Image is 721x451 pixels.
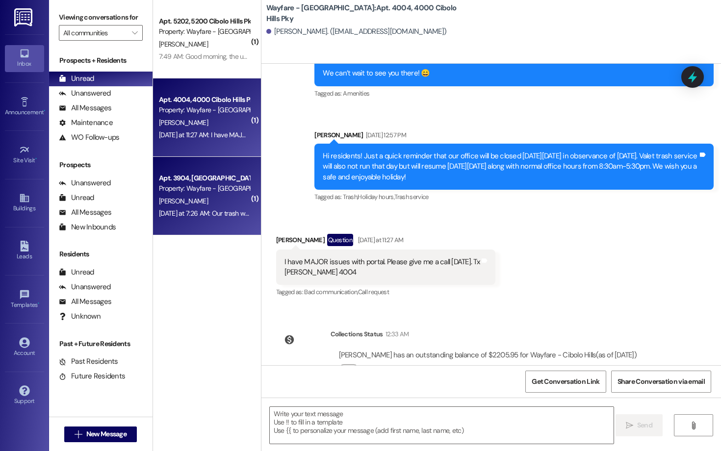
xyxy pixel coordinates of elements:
[5,45,44,72] a: Inbox
[59,267,94,277] div: Unread
[44,107,45,114] span: •
[59,193,94,203] div: Unread
[276,285,495,299] div: Tagged as:
[75,430,82,438] i: 
[159,105,250,115] div: Property: Wayfare - [GEOGRAPHIC_DATA]
[159,197,208,205] span: [PERSON_NAME]
[5,142,44,168] a: Site Visit •
[690,422,697,429] i: 
[59,207,111,218] div: All Messages
[59,88,111,99] div: Unanswered
[5,286,44,313] a: Templates •
[327,234,353,246] div: Question
[159,183,250,194] div: Property: Wayfare - [GEOGRAPHIC_DATA]
[14,8,34,26] img: ResiDesk Logo
[618,376,705,387] span: Share Conversation via email
[266,26,447,37] div: [PERSON_NAME]. ([EMAIL_ADDRESS][DOMAIN_NAME])
[276,234,495,250] div: [PERSON_NAME]
[49,160,153,170] div: Prospects
[63,25,127,41] input: All communities
[383,329,409,339] div: 12:33 AM
[314,130,714,144] div: [PERSON_NAME]
[363,130,406,140] div: [DATE] 12:57 PM
[49,339,153,349] div: Past + Future Residents
[159,173,250,183] div: Apt. 3904, [GEOGRAPHIC_DATA]
[59,103,111,113] div: All Messages
[64,426,137,442] button: New Message
[284,257,480,278] div: I have MAJOR issues with portal. Please give me a call [DATE]. Tx [PERSON_NAME] 4004
[59,74,94,84] div: Unread
[159,118,208,127] span: [PERSON_NAME]
[362,364,420,375] label: Click to show details
[35,155,37,162] span: •
[266,3,463,24] b: Wayfare - [GEOGRAPHIC_DATA]: Apt. 4004, 4000 Cibolo Hills Pky
[59,222,116,232] div: New Inbounds
[5,382,44,409] a: Support
[59,356,118,367] div: Past Residents
[49,55,153,66] div: Prospects + Residents
[394,193,429,201] span: Trash service
[358,193,394,201] span: Holiday hours ,
[343,89,369,98] span: Amenities
[532,376,599,387] span: Get Conversation Link
[525,371,606,393] button: Get Conversation Link
[59,10,143,25] label: Viewing conversations for
[159,26,250,37] div: Property: Wayfare - [GEOGRAPHIC_DATA]
[59,297,111,307] div: All Messages
[5,190,44,216] a: Buildings
[159,16,250,26] div: Apt. 5202, 5200 Cibolo Hills Pky
[358,288,389,296] span: Call request
[304,288,358,296] span: Bad communication ,
[339,350,637,360] div: [PERSON_NAME] has an outstanding balance of $2205.95 for Wayfare - Cibolo Hills (as of [DATE])
[59,311,101,322] div: Unknown
[59,118,113,128] div: Maintenance
[59,371,125,381] div: Future Residents
[626,422,633,429] i: 
[132,29,137,37] i: 
[637,420,652,430] span: Send
[343,193,358,201] span: Trash ,
[5,334,44,361] a: Account
[5,238,44,264] a: Leads
[159,95,250,105] div: Apt. 4004, 4000 Cibolo Hills Pky
[38,300,39,307] span: •
[86,429,127,439] span: New Message
[59,178,111,188] div: Unanswered
[49,249,153,259] div: Residents
[159,130,461,139] div: [DATE] at 11:27 AM: I have MAJOR issues with portal. Please give me a call [DATE]. Tx [PERSON_NAM...
[331,329,383,339] div: Collections Status
[159,52,616,61] div: 7:49 AM: Good morning, the unit is empty and I have left keys and one garage opener inside. My so...
[314,86,714,100] div: Tagged as:
[616,414,663,436] button: Send
[59,282,111,292] div: Unanswered
[159,40,208,49] span: [PERSON_NAME]
[611,371,711,393] button: Share Conversation via email
[323,151,698,182] div: Hi residents! Just a quick reminder that our office will be closed [DATE][DATE] in observance of ...
[59,132,119,143] div: WO Follow-ups
[314,190,714,204] div: Tagged as:
[159,209,409,218] div: [DATE] at 7:26 AM: Our trash was not picked up last night([DATE]) shouldn't it have been?
[356,235,403,245] div: [DATE] at 11:27 AM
